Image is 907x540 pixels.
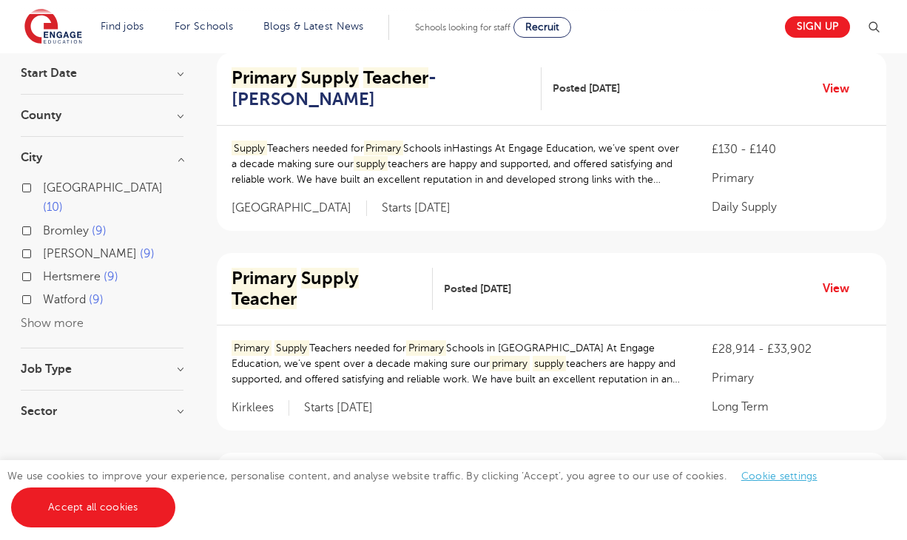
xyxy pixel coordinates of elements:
span: [GEOGRAPHIC_DATA] [43,181,163,195]
span: 9 [89,293,104,306]
span: Posted [DATE] [553,81,620,96]
mark: Primary [406,340,446,356]
a: For Schools [175,21,233,32]
a: Find jobs [101,21,144,32]
span: 9 [92,224,107,237]
button: Show more [21,317,84,330]
span: 9 [104,270,118,283]
span: We use cookies to improve your experience, personalise content, and analyse website traffic. By c... [7,470,832,513]
mark: Supply [232,141,267,156]
h3: Sector [21,405,183,417]
input: Hertsmere 9 [43,270,53,280]
mark: Teacher [232,288,297,309]
p: £130 - £140 [712,141,871,158]
mark: Supply [301,268,359,288]
mark: supply [354,156,388,172]
span: Recruit [525,21,559,33]
span: Bromley [43,224,89,237]
mark: Supply [301,67,359,88]
p: Long Term [712,398,871,416]
a: Sign up [785,16,850,38]
h3: City [21,152,183,163]
span: 9 [140,247,155,260]
p: £28,914 - £33,902 [712,340,871,358]
a: View [823,279,860,298]
mark: Primary [232,268,297,288]
p: Primary [712,169,871,187]
a: Cookie settings [741,470,817,482]
input: [GEOGRAPHIC_DATA] 10 [43,181,53,191]
h2: - [PERSON_NAME] [232,67,530,110]
img: Engage Education [24,9,82,46]
span: Schools looking for staff [415,22,510,33]
a: Accept all cookies [11,487,175,527]
a: View [823,79,860,98]
mark: Primary [232,340,272,356]
h3: County [21,109,183,121]
p: Teachers needed for Schools in [GEOGRAPHIC_DATA] At Engage Education, we’ve spent over a decade m... [232,340,682,387]
a: Recruit [513,17,571,38]
h3: Start Date [21,67,183,79]
h3: Job Type [21,363,183,375]
mark: supply [533,356,567,371]
a: Primary Supply Teacher- [PERSON_NAME] [232,67,542,110]
a: Blogs & Latest News [263,21,364,32]
input: Bromley 9 [43,224,53,234]
mark: primary [490,356,530,371]
input: [PERSON_NAME] 9 [43,247,53,257]
p: Teachers needed for Schools inHastings At Engage Education, we’ve spent over a decade making sure... [232,141,682,187]
mark: Primary [232,67,297,88]
span: 10 [43,200,63,214]
span: [PERSON_NAME] [43,247,137,260]
span: Posted [DATE] [444,281,511,297]
span: Hertsmere [43,270,101,283]
p: Starts [DATE] [304,400,373,416]
p: Daily Supply [712,198,871,216]
p: Starts [DATE] [382,200,451,216]
span: [GEOGRAPHIC_DATA] [232,200,367,216]
span: Kirklees [232,400,289,416]
span: Watford [43,293,86,306]
p: Primary [712,369,871,387]
a: Primary Supply Teacher [232,268,433,311]
mark: Teacher [363,67,428,88]
mark: Primary [364,141,404,156]
input: Watford 9 [43,293,53,303]
mark: Supply [274,340,310,356]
